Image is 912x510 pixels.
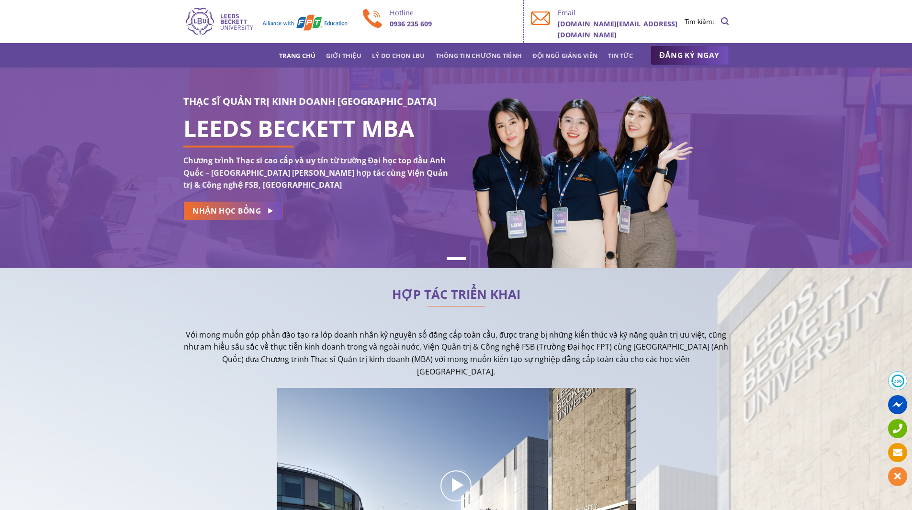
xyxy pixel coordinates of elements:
[558,19,677,39] b: [DOMAIN_NAME][EMAIL_ADDRESS][DOMAIN_NAME]
[721,12,729,31] a: Search
[390,7,517,18] p: Hotline
[183,155,448,190] strong: Chương trình Thạc sĩ cao cấp và uy tín từ trường Đại học top đầu Anh Quốc – [GEOGRAPHIC_DATA] [PE...
[685,16,714,27] li: Tìm kiếm:
[558,7,685,18] p: Email
[183,123,449,134] h1: LEEDS BECKETT MBA
[372,47,425,64] a: Lý do chọn LBU
[192,205,261,217] span: NHẬN HỌC BỔNG
[183,329,729,378] p: Với mong muốn góp phần đào tạo ra lớp doanh nhân kỷ nguyên số đẳng cấp toàn cầu, được trang bị nh...
[447,257,466,260] li: Page dot 1
[608,47,633,64] a: Tin tức
[650,46,729,65] a: ĐĂNG KÝ NGAY
[183,94,449,109] h3: THẠC SĨ QUẢN TRỊ KINH DOANH [GEOGRAPHIC_DATA]
[183,202,282,220] a: NHẬN HỌC BỔNG
[183,6,349,37] img: Thạc sĩ Quản trị kinh doanh Quốc tế
[326,47,361,64] a: Giới thiệu
[279,47,315,64] a: Trang chủ
[183,290,729,299] h2: HỢP TÁC TRIỂN KHAI
[428,306,485,307] img: line-lbu.jpg
[436,47,522,64] a: Thông tin chương trình
[532,47,597,64] a: Đội ngũ giảng viên
[660,49,720,61] span: ĐĂNG KÝ NGAY
[390,19,432,28] b: 0936 235 609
